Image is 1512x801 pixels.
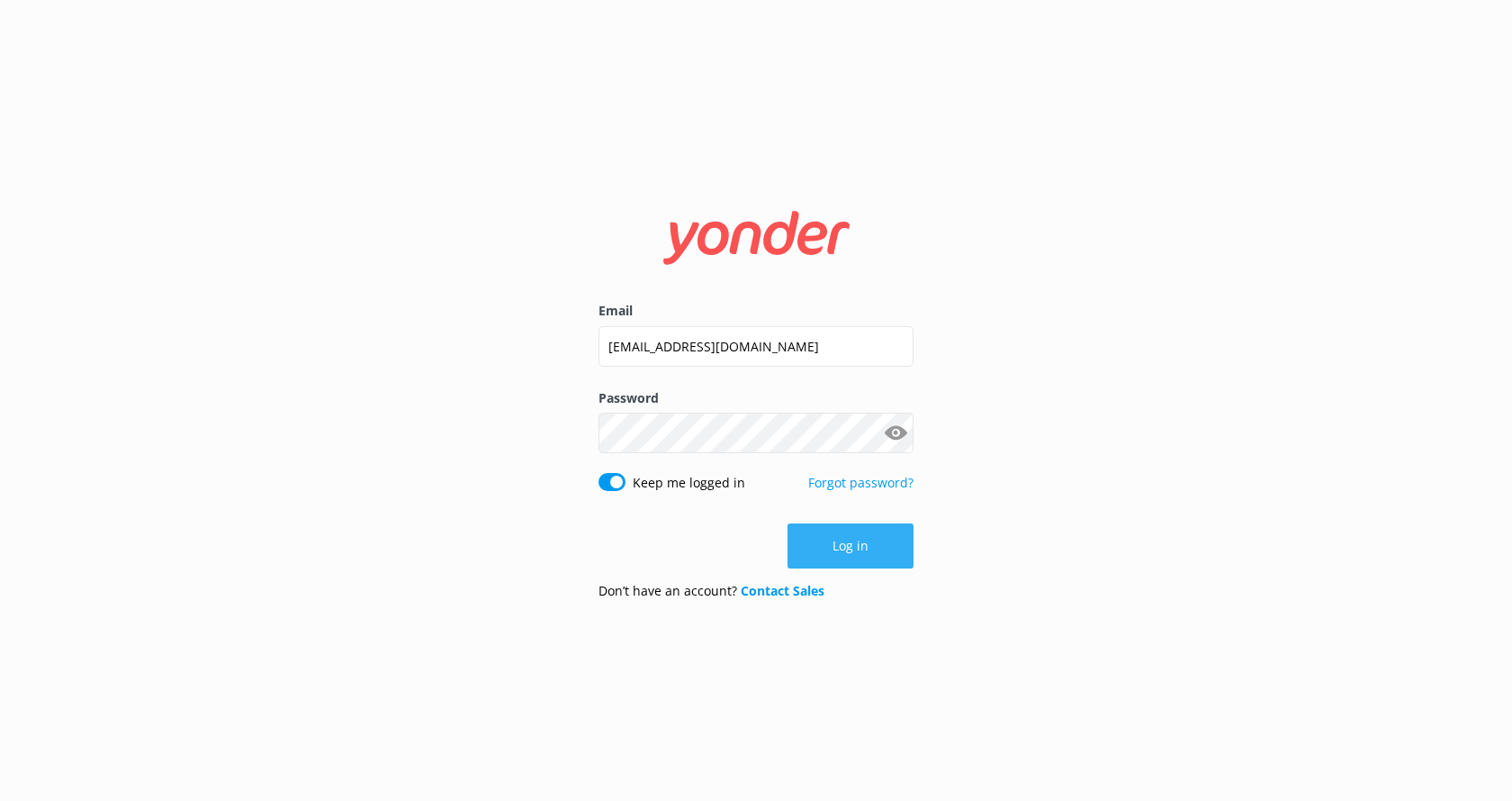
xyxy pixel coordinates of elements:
label: Email [598,301,913,321]
button: Log in [787,523,913,569]
button: Show password [877,415,913,451]
label: Password [598,388,913,408]
input: user@emailaddress.com [598,326,913,367]
label: Keep me logged in [633,473,745,493]
a: Forgot password? [808,474,913,491]
p: Don’t have an account? [598,581,824,601]
a: Contact Sales [741,582,824,599]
